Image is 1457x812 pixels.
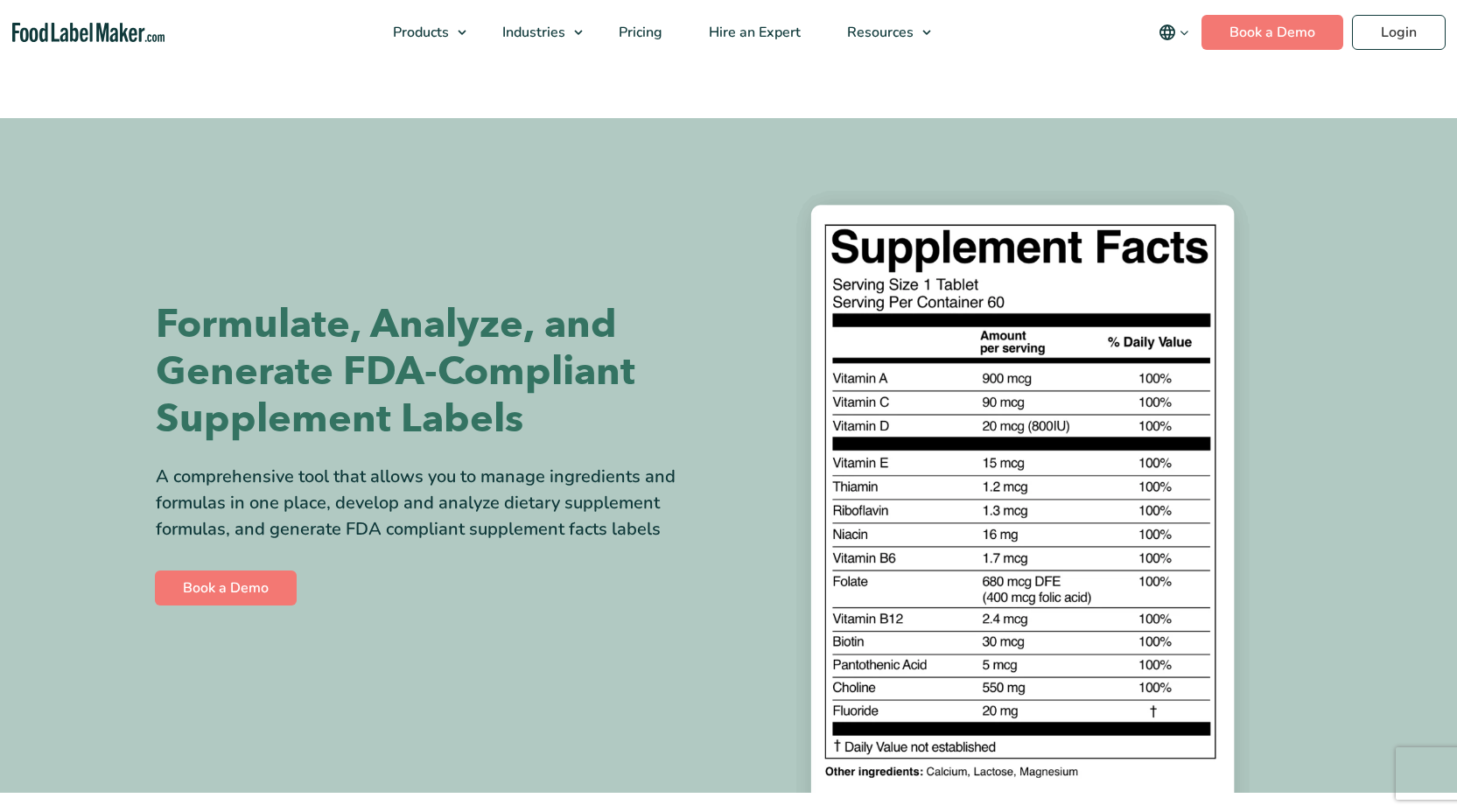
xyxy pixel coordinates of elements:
[497,23,567,42] span: Industries
[156,464,716,542] div: A comprehensive tool that allows you to manage ingredients and formulas in one place, develop and...
[155,570,297,605] a: Book a Demo
[613,23,664,42] span: Pricing
[1352,15,1446,50] a: Login
[156,301,716,443] h1: Formulate, Analyze, and Generate FDA-Compliant Supplement Labels
[1201,15,1343,50] a: Book a Demo
[704,23,802,42] span: Hire an Expert
[388,23,451,42] span: Products
[842,23,915,42] span: Resources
